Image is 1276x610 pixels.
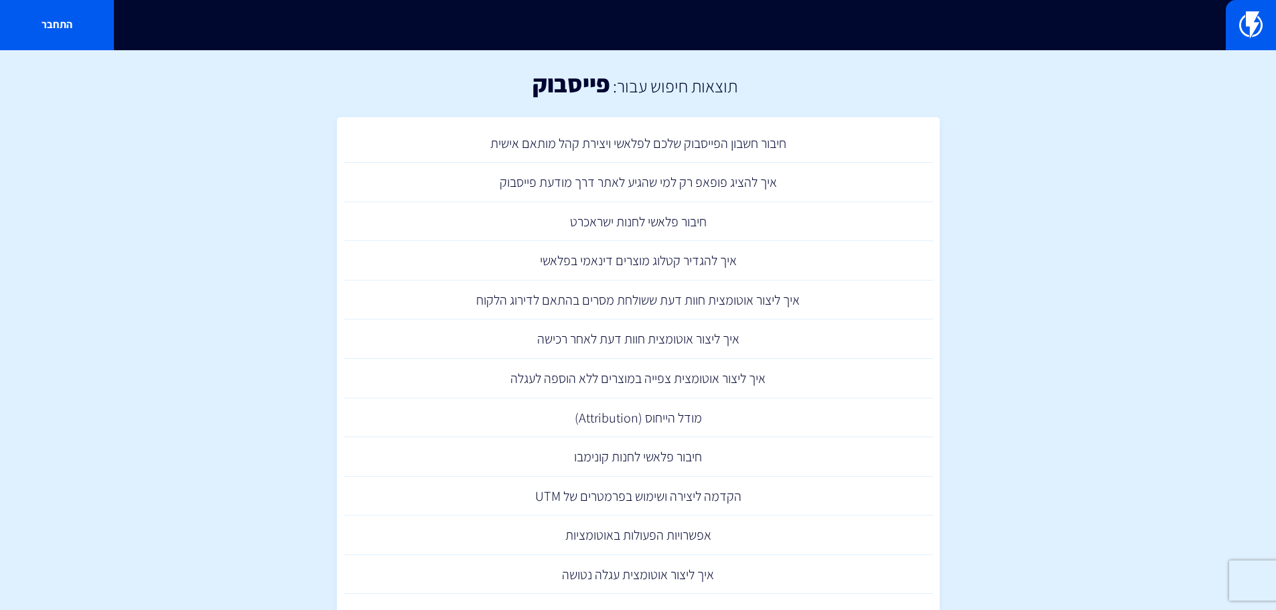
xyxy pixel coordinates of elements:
[344,398,933,438] a: מודל הייחוס (Attribution)
[344,516,933,555] a: אפשרויות הפעולות באוטומציות
[344,202,933,242] a: חיבור פלאשי לחנות ישראכרט
[344,437,933,477] a: חיבור פלאשי לחנות קונימבו
[344,555,933,595] a: איך ליצור אוטומצית עגלה נטושה
[344,477,933,516] a: הקדמה ליצירה ושימוש בפרמטרים של UTM
[344,124,933,163] a: חיבור חשבון הפייסבוק שלכם לפלאשי ויצירת קהל מותאם אישית
[533,70,610,97] h1: פייסבוק
[344,319,933,359] a: איך ליצור אוטומצית חוות דעת לאחר רכישה
[344,281,933,320] a: איך ליצור אוטומצית חוות דעת ששולחת מסרים בהתאם לדירוג הלקוח
[610,76,737,96] h2: תוצאות חיפוש עבור:
[344,163,933,202] a: איך להציג פופאפ רק למי שהגיע לאתר דרך מודעת פייסבוק
[344,241,933,281] a: איך להגדיר קטלוג מוצרים דינאמי בפלאשי
[344,359,933,398] a: איך ליצור אוטומצית צפייה במוצרים ללא הוספה לעגלה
